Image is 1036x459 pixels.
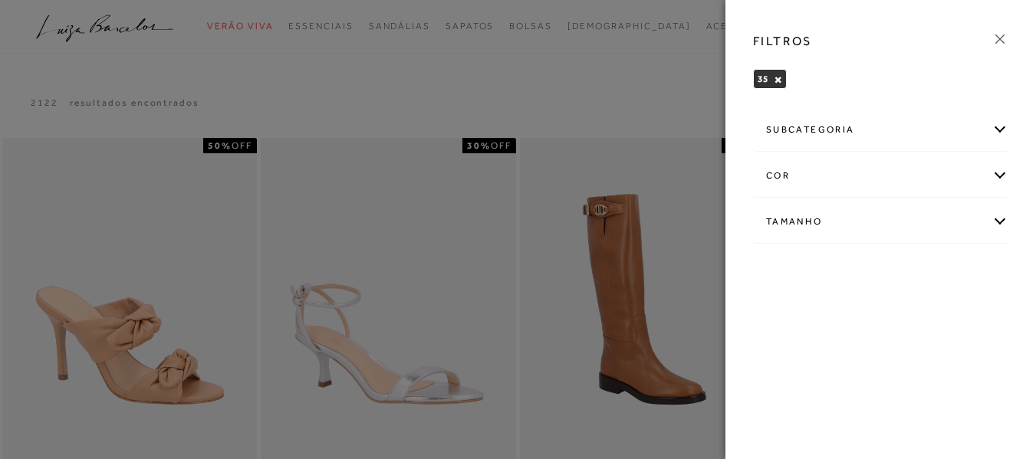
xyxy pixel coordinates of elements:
div: subcategoria [754,110,1008,150]
span: 35 [758,74,768,84]
h3: FILTROS [753,32,812,50]
div: Tamanho [754,202,1008,242]
div: cor [754,156,1008,196]
button: 35 Close [774,74,782,85]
